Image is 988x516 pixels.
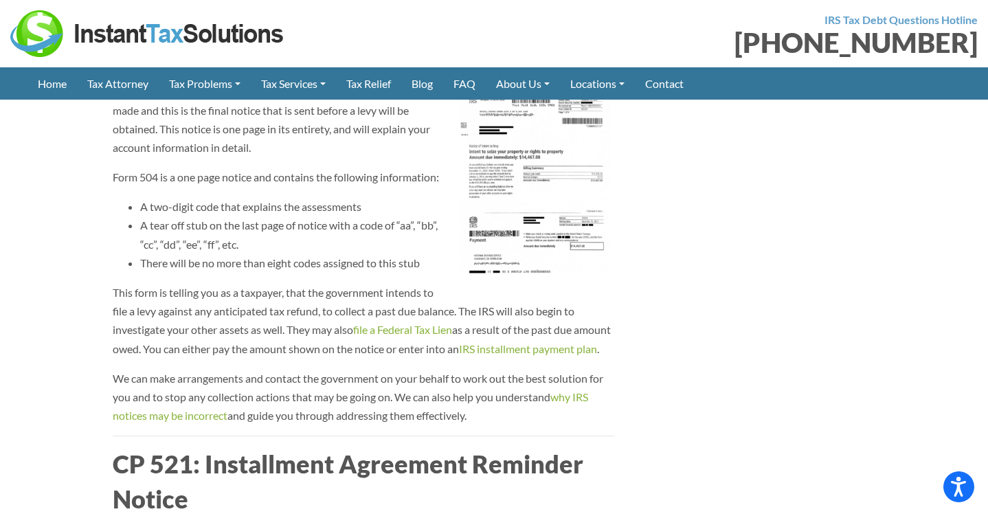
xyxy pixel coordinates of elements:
a: Home [27,67,77,100]
a: Locations [560,67,635,100]
li: A tear off stub on the last page of notice with a code of “aa”, “bb”, “cc”, “dd”, “ee”, “ff”, etc. [140,216,614,253]
a: Instant Tax Solutions Logo [10,25,285,38]
a: Tax Services [251,67,336,100]
a: Tax Relief [336,67,401,100]
li: A two-digit code that explains the assessments [140,197,614,216]
p: Form 504 is a one page notice and contains the following information: [113,168,614,186]
p: This form is telling you as a taxpayer, that the government intends to file a levy against any an... [113,283,614,358]
img: Form CP 504 [456,63,614,297]
span: We can make arrangements and contact the government on your behalf to work out the best solution ... [113,372,603,422]
a: file a Federal Tax Lien [353,323,452,336]
li: There will be no more than eight codes assigned to this stub [140,254,614,272]
a: IRS installment payment plan [459,342,597,355]
img: Instant Tax Solutions Logo [10,10,285,57]
p: A notice is sent with a sense of urgency to taxpayers who owe money to the IRS. This form is sent... [113,63,614,157]
a: About Us [486,67,560,100]
h2: CP 521: Installment Agreement Reminder Notice [113,447,614,516]
strong: IRS Tax Debt Questions Hotline [824,13,978,26]
a: Blog [401,67,443,100]
a: Tax Attorney [77,67,159,100]
a: Contact [635,67,694,100]
a: Tax Problems [159,67,251,100]
a: FAQ [443,67,486,100]
div: [PHONE_NUMBER] [504,29,978,56]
